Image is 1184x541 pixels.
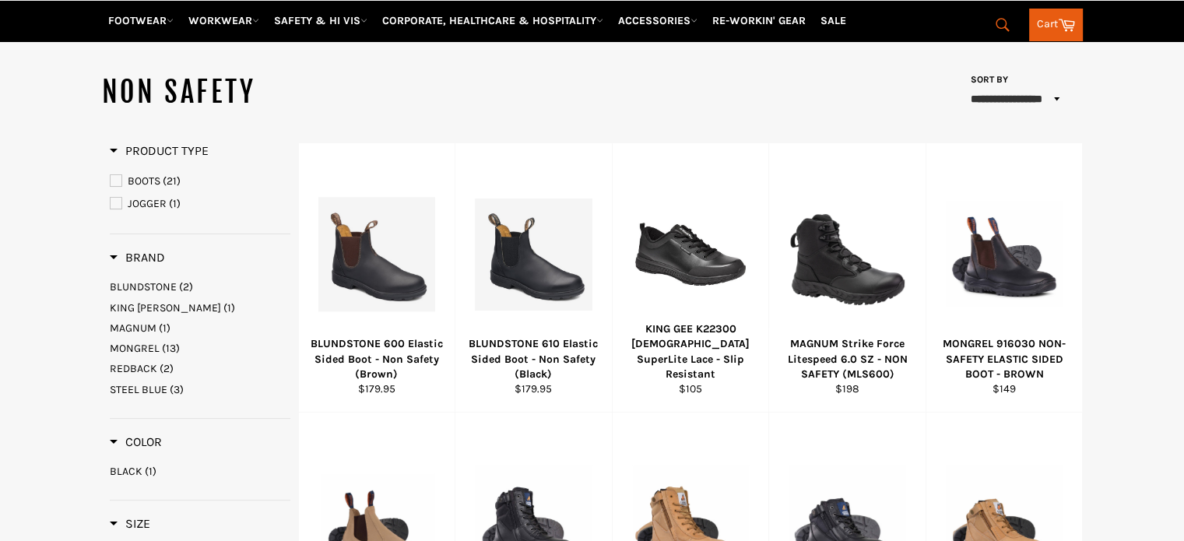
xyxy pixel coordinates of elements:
h3: Product Type [110,143,209,159]
div: BLUNDSTONE 600 Elastic Sided Boot - Non Safety (Brown) [308,336,445,381]
img: MAGNUM Strike Force Litespeed 6.0 SZ - NON SAFETY (MLS600) - Workin' Gear [789,195,906,313]
span: Product Type [110,143,209,158]
a: FOOTWEAR [102,7,180,34]
a: KING GEE K22300 Ladies SuperLite Lace - Workin Gear KING GEE K22300 [DEMOGRAPHIC_DATA] SuperLite ... [612,143,769,413]
div: $198 [779,381,916,396]
img: MONGREL 916030 NON-SAFETY ELASTIC SIDED BOOT - BROWN - Workin' Gear [946,201,1063,308]
a: WORKWEAR [182,7,265,34]
div: $149 [936,381,1073,396]
div: MAGNUM Strike Force Litespeed 6.0 SZ - NON SAFETY (MLS600) [779,336,916,381]
span: BOOTS [128,174,160,188]
a: SALE [814,7,852,34]
div: $105 [622,381,759,396]
a: BLACK [110,464,290,479]
span: (1) [169,197,181,210]
img: BLUNDSTONE 600 Elastic Sided Boot - Non Safety (Brown) - Workin Gear [318,197,436,311]
a: BLUNDSTONE 600 Elastic Sided Boot - Non Safety (Brown) - Workin Gear BLUNDSTONE 600 Elastic Sided... [298,143,455,413]
a: Cart [1029,9,1083,41]
h3: Color [110,434,162,450]
a: CORPORATE, HEALTHCARE & HOSPITALITY [376,7,610,34]
span: (2) [160,362,174,375]
h3: Brand [110,250,165,265]
a: ACCESSORIES [612,7,704,34]
span: MAGNUM [110,321,156,335]
a: JOGGER [110,195,290,213]
span: (13) [162,342,180,355]
div: MONGREL 916030 NON-SAFETY ELASTIC SIDED BOOT - BROWN [936,336,1073,381]
a: KING GEE [110,300,290,315]
a: BOOTS [110,173,290,190]
span: (1) [223,301,235,314]
span: Color [110,434,162,449]
a: MONGREL 916030 NON-SAFETY ELASTIC SIDED BOOT - BROWN - Workin' Gear MONGREL 916030 NON-SAFETY ELA... [926,143,1083,413]
a: BLUNDSTONE 610 Elastic Sided Boot - Non Safety - Workin Gear BLUNDSTONE 610 Elastic Sided Boot - ... [455,143,612,413]
a: REDBACK [110,361,290,376]
span: MONGREL [110,342,160,355]
span: JOGGER [128,197,167,210]
a: MAGNUM Strike Force Litespeed 6.0 SZ - NON SAFETY (MLS600) - Workin' Gear MAGNUM Strike Force Lit... [768,143,926,413]
a: MONGREL [110,341,290,356]
span: (1) [159,321,170,335]
a: MAGNUM [110,321,290,335]
a: SAFETY & HI VIS [268,7,374,34]
div: BLUNDSTONE 610 Elastic Sided Boot - Non Safety (Black) [466,336,603,381]
h3: Size [110,516,150,532]
span: (2) [179,280,193,293]
span: BLACK [110,465,142,478]
span: REDBACK [110,362,157,375]
span: (3) [170,383,184,396]
a: BLUNDSTONE [110,279,290,294]
span: KING [PERSON_NAME] [110,301,221,314]
span: STEEL BLUE [110,383,167,396]
span: (1) [145,465,156,478]
img: BLUNDSTONE 610 Elastic Sided Boot - Non Safety - Workin Gear [475,198,592,311]
a: RE-WORKIN' GEAR [706,7,812,34]
span: (21) [163,174,181,188]
div: KING GEE K22300 [DEMOGRAPHIC_DATA] SuperLite Lace - Slip Resistant [622,321,759,381]
div: $179.95 [308,381,445,396]
span: BLUNDSTONE [110,280,177,293]
label: Sort by [966,73,1009,86]
h1: NON SAFETY [102,73,592,112]
img: KING GEE K22300 Ladies SuperLite Lace - Workin Gear [632,220,750,290]
span: Size [110,516,150,531]
a: STEEL BLUE [110,382,290,397]
div: $179.95 [466,381,603,396]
